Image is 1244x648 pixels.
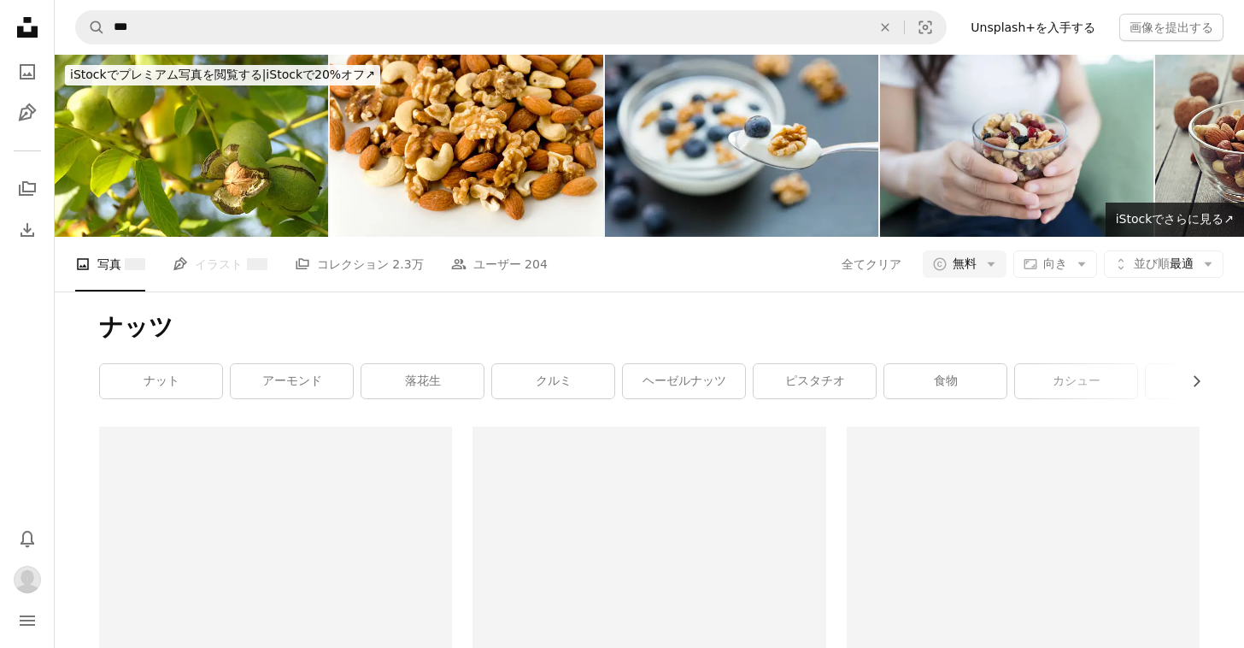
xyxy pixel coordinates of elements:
[10,521,44,556] button: 通知
[76,11,105,44] button: Unsplashで検索する
[173,237,267,292] a: イラスト
[10,10,44,48] a: ホーム — Unsplash
[492,364,614,398] a: クルミ
[14,566,41,593] img: ユーザー果鈴 本江のアバター
[1119,14,1223,41] button: 画像を提出する
[99,312,1200,343] h1: ナッツ
[10,172,44,206] a: コレクション
[1104,250,1223,278] button: 並び順最適
[866,11,904,44] button: 全てクリア
[754,364,876,398] a: ピスタチオ
[10,563,44,597] button: プロフィール
[70,68,266,81] span: iStockでプレミアム写真を閲覧する |
[1134,256,1170,270] span: 並び順
[884,364,1006,398] a: 食物
[100,364,222,398] a: ナット
[231,364,353,398] a: アーモンド
[295,237,424,292] a: コレクション 2.3万
[392,255,423,274] span: 2.3万
[10,55,44,89] a: 写真
[605,55,878,237] img: プレーン ヨーグルトはスーパー健康
[10,604,44,638] button: メニュー
[841,250,902,278] button: 全てクリア
[10,96,44,130] a: イラスト
[623,364,745,398] a: ヘーゼルナッツ
[880,55,1153,237] img: 大きな笑顔でナッツを幸せに保持している美しい若い女性は、OKサイン、指で親指を立て、優れたサインをしています
[525,255,548,274] span: 204
[330,55,603,237] img: 白の背景にミックスナッツ。
[960,14,1106,41] a: Unsplash+を入手する
[361,364,484,398] a: 落花生
[70,68,375,81] span: iStockで20%オフ ↗
[451,237,548,292] a: ユーザー 204
[75,10,947,44] form: サイト内でビジュアルを探す
[1013,250,1097,278] button: 向き
[923,250,1006,278] button: 無料
[1106,203,1244,237] a: iStockでさらに見る↗
[10,213,44,247] a: ダウンロード履歴
[1015,364,1137,398] a: カシュー
[55,55,328,237] img: 秋の準備をします。
[55,55,390,96] a: iStockでプレミアム写真を閲覧する|iStockで20%オフ↗
[1134,256,1194,273] span: 最適
[905,11,946,44] button: ビジュアル検索
[1181,364,1200,398] button: リストを右にスクロールする
[1043,256,1067,270] span: 向き
[1116,212,1234,226] span: iStockでさらに見る ↗
[953,256,977,273] span: 無料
